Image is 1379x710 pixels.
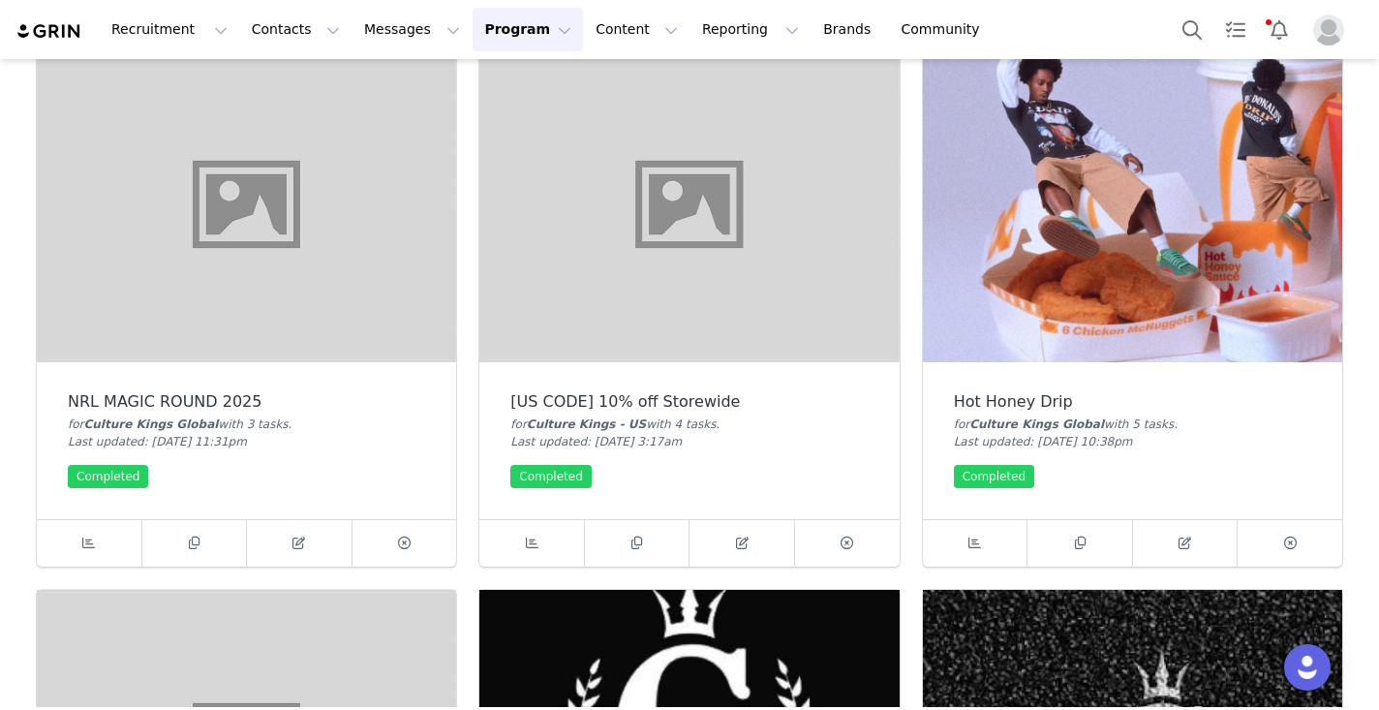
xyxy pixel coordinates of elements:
div: for with 3 task . [68,416,425,433]
div: Completed [510,465,591,488]
span: Culture Kings Global [969,417,1104,431]
img: grin logo [15,22,83,41]
button: Content [584,8,689,51]
img: NRL MAGIC ROUND 2025 [37,47,456,362]
span: s [282,417,288,431]
div: for with 5 task . [954,416,1311,433]
button: Reporting [690,8,811,51]
button: Contacts [240,8,352,51]
div: Last updated: [DATE] 3:17am [510,433,868,450]
button: Notifications [1258,8,1301,51]
img: placeholder-profile.jpg [1313,15,1344,46]
span: s [1168,417,1174,431]
div: for with 4 task . [510,416,868,433]
button: Recruitment [100,8,239,51]
div: [US CODE] 10% off Storewide [510,393,868,411]
div: Last updated: [DATE] 10:38pm [954,433,1311,450]
div: Last updated: [DATE] 11:31pm [68,433,425,450]
a: Community [890,8,1000,51]
div: Hot Honey Drip [954,393,1311,411]
a: Brands [812,8,888,51]
button: Search [1171,8,1213,51]
div: Completed [68,465,148,488]
a: Tasks [1214,8,1257,51]
button: Profile [1302,15,1364,46]
div: Completed [954,465,1034,488]
span: Culture Kings Global [84,417,219,431]
img: [US CODE] 10% off Storewide [479,47,899,362]
div: Open Intercom Messenger [1284,644,1331,691]
span: s [710,417,716,431]
div: NRL MAGIC ROUND 2025 [68,393,425,411]
button: Messages [352,8,472,51]
span: Culture Kings - US [527,417,646,431]
img: Hot Honey Drip [923,47,1342,362]
button: Program [473,8,583,51]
